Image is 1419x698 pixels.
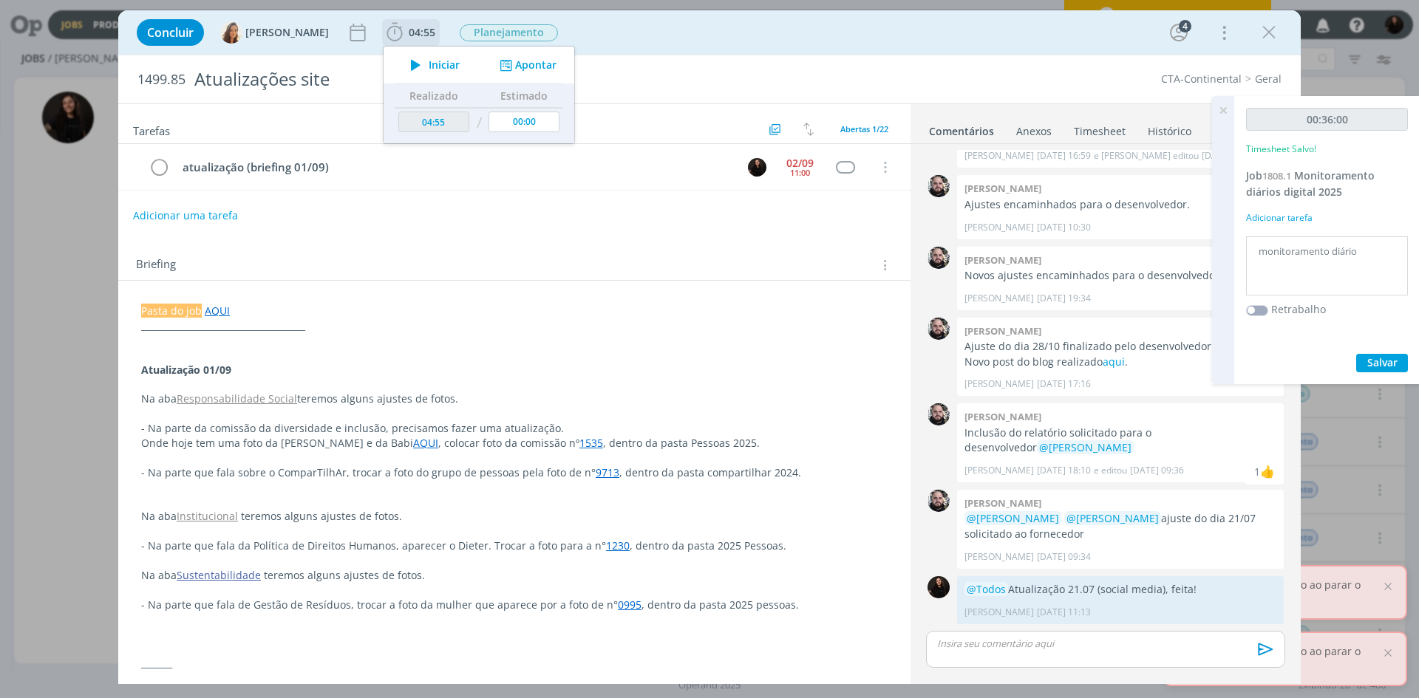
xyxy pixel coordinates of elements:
[137,72,186,88] span: 1499.85
[596,465,619,479] a: 9713
[188,61,799,97] div: Atualizações site
[132,202,239,229] button: Adicionar uma tarefa
[1246,168,1375,199] a: Job1808.1Monitoramento diários digital 2025
[496,58,557,73] button: Apontar
[136,256,176,275] span: Briefing
[1161,72,1242,86] a: CTA-Continental
[1037,149,1091,162] span: [DATE] 16:59
[1167,21,1191,44] button: 4
[383,21,439,44] button: 04:55
[1356,354,1408,372] button: Salvar
[205,304,230,318] a: AQUI
[141,421,888,436] p: - Na parte da comissão da diversidade e inclusão, precisamos fazer uma atualização.
[964,511,1276,541] p: ajuste do dia 21/07 solicitado ao fornecedor
[964,606,1034,619] p: [PERSON_NAME]
[1037,292,1091,305] span: [DATE] 19:34
[473,108,486,138] td: /
[964,197,1276,212] p: Ajustes encaminhados para o desenvolvedor.
[964,355,1276,369] p: Novo post do blog realizado .
[177,568,261,582] a: Sustentabilidade
[1254,464,1260,479] div: 1
[928,175,950,197] img: G
[1246,211,1408,225] div: Adicionar tarefa
[964,324,1041,338] b: [PERSON_NAME]
[967,511,1059,525] span: @[PERSON_NAME]
[1130,464,1184,477] span: [DATE] 09:36
[1037,377,1091,391] span: [DATE] 17:16
[964,550,1034,564] p: [PERSON_NAME]
[964,221,1034,234] p: [PERSON_NAME]
[1271,301,1326,317] label: Retrabalho
[1246,168,1375,199] span: Monitoramento diários digital 2025
[141,509,888,524] p: Na aba
[964,410,1041,423] b: [PERSON_NAME]
[460,24,558,41] span: Planejamento
[141,568,888,583] p: Na aba
[964,377,1034,391] p: [PERSON_NAME]
[964,182,1041,195] b: [PERSON_NAME]
[459,24,559,42] button: Planejamento
[1262,169,1291,182] span: 1808.1
[618,598,642,612] a: 0995
[964,496,1041,510] b: [PERSON_NAME]
[141,363,231,377] strong: Atualização 01/09
[1260,462,1275,480] div: Vanessa Feron
[383,46,575,144] ul: 04:55
[409,25,435,39] span: 04:55
[141,318,888,333] p: _____________________________________
[964,582,1276,597] p: Atualização 21.07 (social media), feita!
[220,21,242,44] img: V
[118,10,1301,684] div: dialog
[141,391,888,406] p: Na aba teremos alguns ajustes de fotos.
[840,123,888,134] span: Abertas 1/22
[177,509,238,523] a: Institucional
[220,21,329,44] button: V[PERSON_NAME]
[1037,606,1091,619] span: [DATE] 11:13
[1367,355,1398,369] span: Salvar
[141,598,888,612] p: - Na parte que fala de Gestão de Resíduos, trocar a foto da mulher que aparece por a foto de n° ,...
[803,123,814,136] img: arrow-down-up.svg
[264,568,425,582] span: teremos alguns ajustes de fotos.
[964,253,1041,267] b: [PERSON_NAME]
[964,339,1276,354] p: Ajuste do dia 28/10 finalizado pelo desenvolvedor.
[402,55,460,75] button: Iniciar
[928,318,950,340] img: G
[967,582,1006,596] span: @Todos
[964,268,1276,283] p: Novos ajustes encaminhados para o desenvolvedor.
[141,304,202,318] span: Pasta do job
[1037,464,1091,477] span: [DATE] 18:10
[395,84,473,108] th: Realizado
[133,120,170,138] span: Tarefas
[429,60,460,70] span: Iniciar
[1094,149,1199,162] span: e [PERSON_NAME] editou
[1039,440,1132,454] span: @[PERSON_NAME]
[1147,117,1192,139] a: Histórico
[964,149,1034,162] p: [PERSON_NAME]
[964,292,1034,305] p: [PERSON_NAME]
[141,465,888,480] p: - Na parte que fala sobre o ComparTilhAr, trocar a foto do grupo de pessoas pela foto de n° , den...
[790,168,810,177] div: 11:00
[1016,124,1052,139] div: Anexos
[579,436,603,450] a: 1535
[176,158,734,177] div: atualização (briefing 01/09)
[1037,550,1091,564] span: [DATE] 09:34
[141,656,888,671] p: _______
[928,247,950,269] img: G
[241,509,402,523] span: teremos alguns ajustes de fotos.
[746,156,768,178] button: S
[1202,149,1256,162] span: [DATE] 17:00
[1246,143,1316,156] p: Timesheet Salvo!
[928,117,995,139] a: Comentários
[1179,20,1191,32] div: 4
[141,538,888,553] p: - Na parte que fala da Política de Direitos Humanos, aparecer o Dieter. Trocar a foto para a n° ,...
[1066,511,1159,525] span: @[PERSON_NAME]
[964,464,1034,477] p: [PERSON_NAME]
[928,490,950,512] img: G
[177,391,297,406] a: Responsabilidade Social
[928,576,950,598] img: S
[928,403,950,425] img: G
[1073,117,1126,139] a: Timesheet
[1103,355,1125,369] a: aqui
[1094,464,1127,477] span: e editou
[141,436,888,451] p: Onde hoje tem uma foto da [PERSON_NAME] e da Babi , colocar foto da comissão nº , dentro da pasta...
